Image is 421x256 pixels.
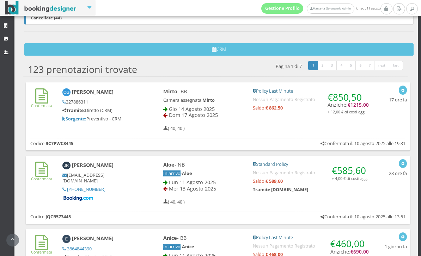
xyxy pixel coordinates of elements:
strong: € 862,50 [266,105,283,111]
span: Lun 11 Agosto 2025 [169,179,216,186]
h5: 23 ore fa [389,171,407,176]
span: € [332,164,366,177]
b: Anice [163,235,177,241]
h5: Policy Last Minute [253,235,368,240]
h5: Codice: [30,214,71,219]
b: JQCB573445 [45,214,71,220]
a: next [374,61,390,70]
h5: Preventivo - CRM [62,116,140,121]
span: Gio 14 Agosto 2025 [169,106,215,112]
span: € [348,102,369,108]
a: 7 [365,61,375,70]
h4: - BB [163,88,243,94]
b: Sorgente: [62,116,86,122]
h5: Nessun Pagamento Registrato [253,170,368,175]
h5: Codice: [30,141,73,146]
a: 6 [355,61,366,70]
b: Tramite [DOMAIN_NAME] [253,187,308,193]
h5: Diretto (CRM) [62,108,140,113]
h5: - [163,244,243,249]
h5: Saldo: [253,105,368,111]
h5: 1 giorno fa [385,244,407,249]
a: 2 [318,61,328,70]
b: [PERSON_NAME] [72,162,114,168]
b: Cancellate (44) [31,15,62,20]
a: 5 [346,61,356,70]
span: € [350,249,369,255]
h5: - [163,171,243,176]
a: Gestione Profilo [261,3,304,14]
a: 3 [327,61,337,70]
small: + 4,00 € di costi agg. [332,176,368,181]
a: Confermata [31,170,52,181]
h5: Nessun Pagamento Registrato [253,243,368,249]
span: € [330,237,365,250]
b: Mirto [202,97,215,103]
h5: 327886311 [62,99,140,105]
a: Masseria Gorgognolo Admin [307,4,354,14]
img: BookingDesigner.com [5,1,77,15]
span: Dom 17 Agosto 2025 [169,112,218,118]
h5: Confermata il: 10 agosto 2025 alle 13:51 [321,214,405,219]
b: [PERSON_NAME] [72,235,114,242]
h5: Confermata il: 10 agosto 2025 alle 19:31 [321,141,405,146]
b: Aloe [163,161,175,168]
span: lunedì, 11 agosto [261,3,380,14]
img: cosimo girone [62,88,71,96]
img: Booking-com-logo.png [62,195,94,201]
b: RC7PWC3445 [45,141,73,146]
img: Juraj Kovac [62,162,71,170]
b: Anice [182,244,194,250]
a: 4 [336,61,347,70]
h5: [EMAIL_ADDRESS][DOMAIN_NAME] [62,173,140,183]
small: + 12,00 € di costi agg. [328,109,366,114]
span: Mer 13 Agosto 2025 [169,185,216,192]
span: € [328,91,362,104]
span: 585,60 [337,164,366,177]
span: In arrivo [163,244,181,250]
b: [PERSON_NAME] [72,88,114,95]
a: Confermata [31,97,52,108]
img: Enrico [62,235,71,243]
a: last [389,61,403,70]
h4: Anzichè: [328,88,369,114]
b: Aloe [182,170,192,176]
a: 1 [308,61,318,70]
h5: Nessun Pagamento Registrato [253,97,368,102]
a: Confermata [31,244,52,255]
h5: ( 40, 40 ) [163,199,185,205]
b: Tramite: [62,107,85,113]
h5: Policy Last Minute [253,88,368,94]
h5: ( 40, 40 ) [163,126,185,131]
h5: Pagina 1 di 7 [276,64,302,69]
span: 1215,00 [350,102,369,108]
span: 850,50 [333,91,362,104]
h4: - NB [163,162,243,168]
h5: Camera assegnata: [163,98,243,103]
a: Cancellate (44) [24,11,414,25]
a: [PHONE_NUMBER] [67,186,105,192]
span: 690,00 [353,249,369,255]
h4: - BB [163,235,243,241]
h5: 17 ore fa [389,97,407,102]
a: 3664844390 [67,246,92,252]
h2: 123 prenotazioni trovate [28,64,137,75]
button: CRM [24,43,414,56]
span: In arrivo [163,170,181,176]
b: Mirto [163,88,177,95]
h5: Saldo: [253,179,368,184]
span: 460,00 [336,237,365,250]
h5: Standard Policy [253,162,368,167]
strong: € 589,60 [266,178,283,184]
